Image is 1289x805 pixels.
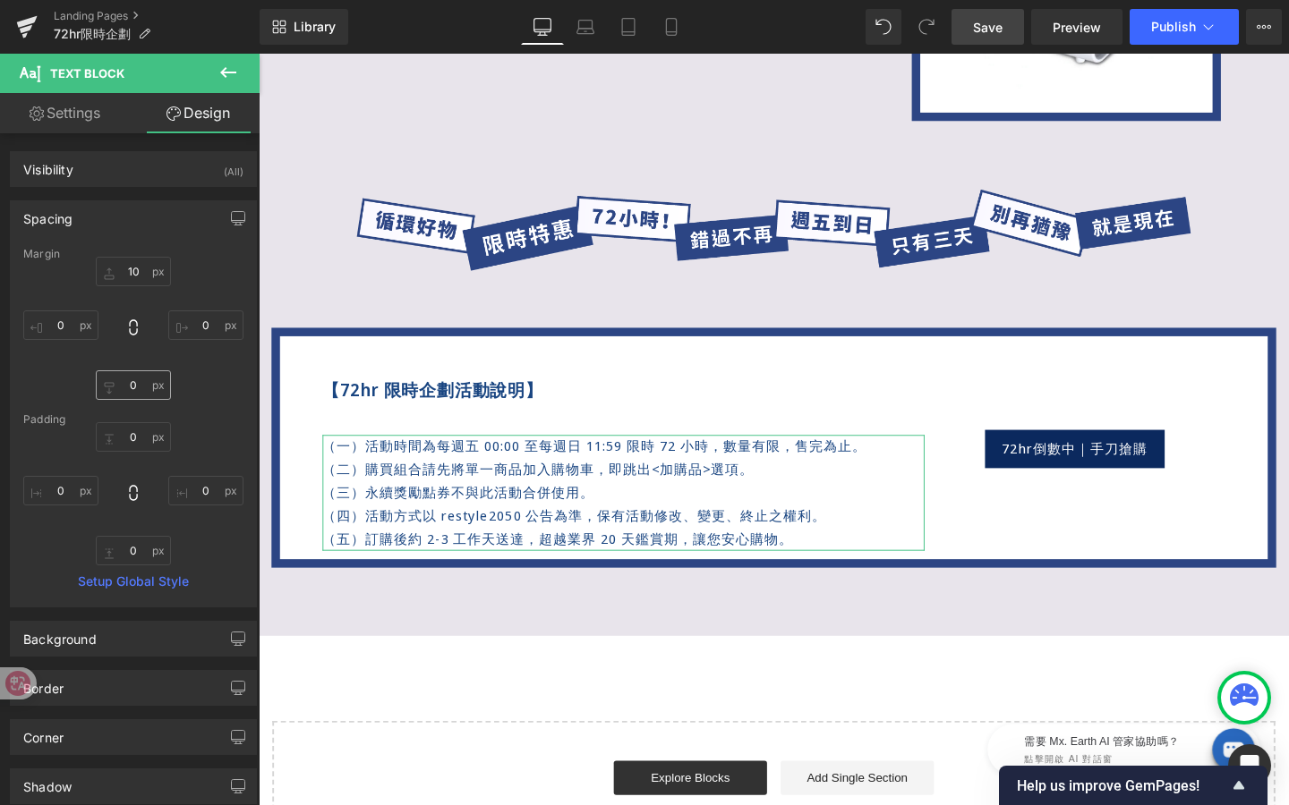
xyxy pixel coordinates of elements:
[23,769,72,794] div: Shadow
[373,743,534,779] a: Explore Blocks
[67,449,700,473] p: （三）永續獎勵點券不與此活動合併使用。
[549,743,710,779] a: Add Single Section
[67,474,700,498] p: （四）活動方式以 restyle2050 公告為準，保有活動修改、變更、終止之權利。
[67,425,700,449] p: （二）購買組合請先將單一商品加入購物車，即跳出<加購品>選項。
[1246,9,1282,45] button: More
[168,476,243,505] input: 0
[23,201,73,226] div: Spacing
[224,152,243,182] div: (All)
[650,9,693,45] a: Mobile
[23,622,97,647] div: Background
[54,27,131,41] span: 72hr限時企劃
[23,152,73,177] div: Visibility
[294,19,336,35] span: Library
[764,395,953,436] a: 72hr倒數中｜手刀搶購
[1053,18,1101,37] span: Preview
[607,9,650,45] a: Tablet
[23,574,243,589] a: Setup Global Style
[866,9,901,45] button: Undo
[96,536,171,565] input: 0
[1151,20,1196,34] span: Publish
[23,720,64,745] div: Corner
[168,310,243,340] input: 0
[23,476,98,505] input: 0
[96,257,171,286] input: 0
[67,401,700,425] p: （一）活動時間為每週五 00:00 至每週日 11:59 限時 72 小時，數量有限，售完為止。
[564,9,607,45] a: Laptop
[50,66,124,80] span: Text Block
[23,248,243,260] div: Margin
[781,405,935,426] span: 72hr倒數中｜手刀搶購
[23,413,243,426] div: Padding
[67,342,700,367] p: 【72hr 限時企劃活動說明】
[973,18,1003,37] span: Save
[23,310,98,340] input: 0
[1017,775,1250,796] button: Show survey - Help us improve GemPages!
[96,370,171,400] input: 0
[67,498,700,522] p: （五）訂購後約 2-3 工作天送達，超越業界 20 天鑑賞期，讓您安心購物。
[1017,777,1228,794] span: Help us improve GemPages!
[521,9,564,45] a: Desktop
[260,9,348,45] a: New Library
[54,9,260,23] a: Landing Pages
[707,682,1065,772] iframe: Tiledesk Widget
[133,93,263,133] a: Design
[1228,744,1271,787] div: Open Intercom Messenger
[1031,9,1123,45] a: Preview
[1130,9,1239,45] button: Publish
[96,422,171,452] input: 0
[909,9,944,45] button: Redo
